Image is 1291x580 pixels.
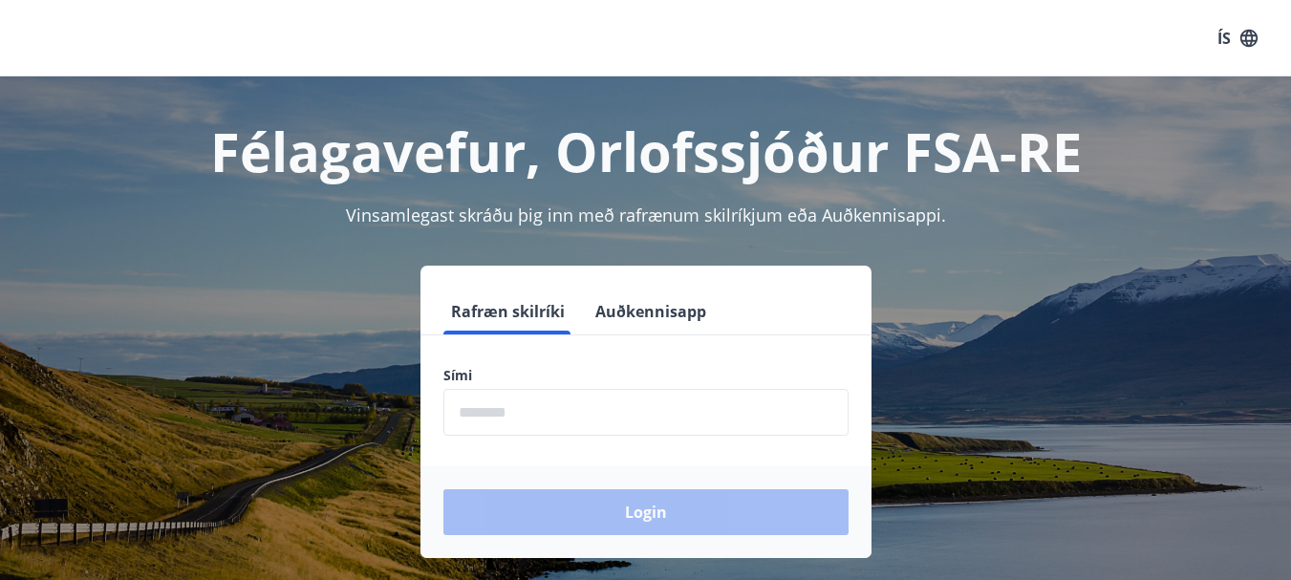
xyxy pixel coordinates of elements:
[443,366,849,385] label: Sími
[23,115,1268,187] h1: Félagavefur, Orlofssjóður FSA-RE
[1207,21,1268,55] button: ÍS
[346,204,946,226] span: Vinsamlegast skráðu þig inn með rafrænum skilríkjum eða Auðkennisappi.
[443,289,572,334] button: Rafræn skilríki
[588,289,714,334] button: Auðkennisapp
